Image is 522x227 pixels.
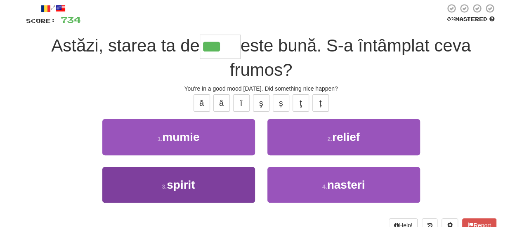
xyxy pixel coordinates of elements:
[26,17,56,24] span: Score:
[230,36,471,80] span: este bună. S-a întâmplat ceva frumos?
[61,14,81,25] span: 734
[253,94,269,112] button: ş
[213,94,230,112] button: â
[273,94,289,112] button: ș
[327,178,365,191] span: nasteri
[102,119,255,155] button: 1.mumie
[327,136,332,142] small: 2 .
[26,84,496,93] div: You're in a good mood [DATE]. Did something nice happen?
[332,131,360,143] span: relief
[312,94,329,112] button: ț
[102,167,255,203] button: 3.spirit
[51,36,200,55] span: Astăzi, starea ta de
[158,136,163,142] small: 1 .
[233,94,250,112] button: î
[162,183,167,190] small: 3 .
[167,178,195,191] span: spirit
[267,167,420,203] button: 4.nasteri
[322,183,327,190] small: 4 .
[447,16,455,22] span: 0 %
[26,3,81,14] div: /
[293,94,309,112] button: ţ
[162,131,199,143] span: mumie
[194,94,210,112] button: ă
[445,16,496,23] div: Mastered
[267,119,420,155] button: 2.relief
